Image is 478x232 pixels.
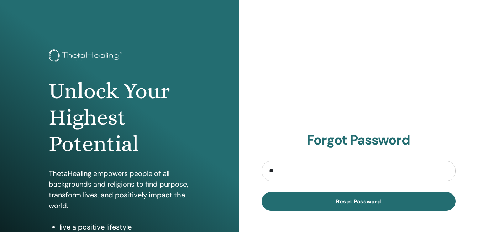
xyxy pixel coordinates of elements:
[49,168,190,211] p: ThetaHealing empowers people of all backgrounds and religions to find purpose, transform lives, a...
[262,132,456,148] h2: Forgot Password
[262,192,456,211] button: Reset Password
[336,198,381,205] span: Reset Password
[49,78,190,157] h1: Unlock Your Highest Potential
